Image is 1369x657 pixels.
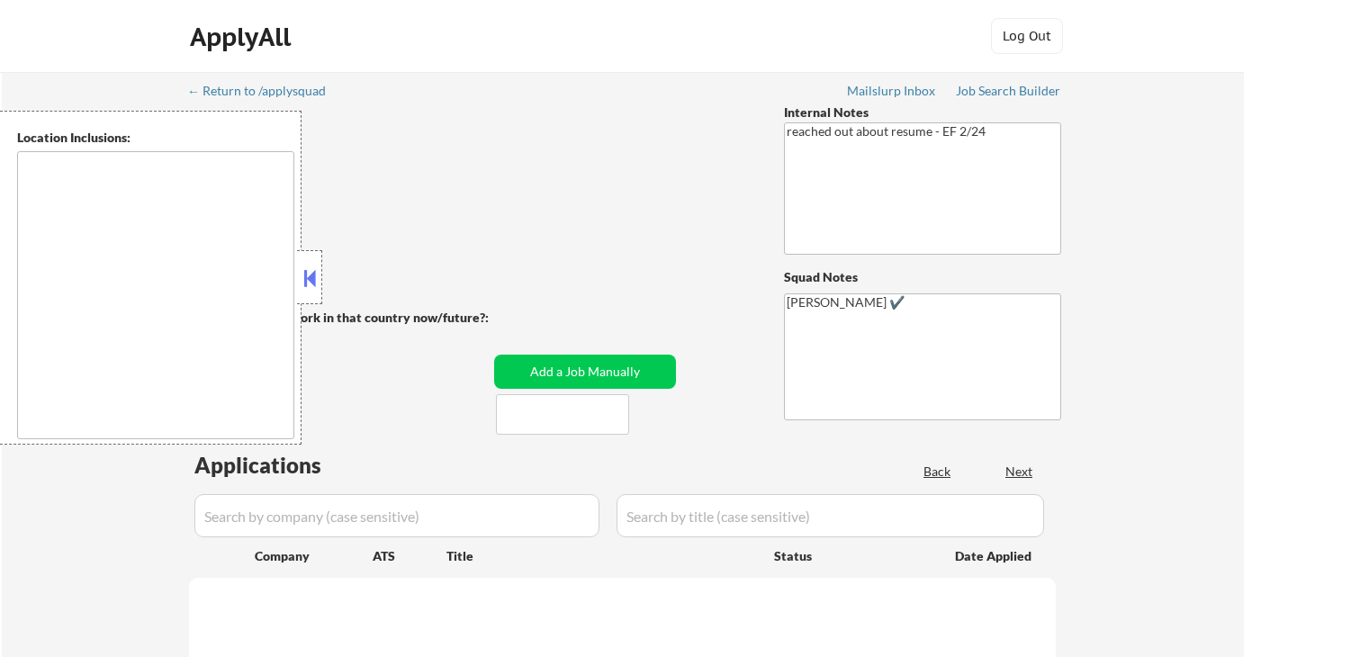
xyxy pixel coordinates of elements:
div: Company [255,547,373,565]
input: Search by title (case sensitive) [617,494,1044,537]
div: Title [446,547,757,565]
div: Applications [194,454,373,476]
button: Log Out [991,18,1063,54]
div: Next [1005,463,1034,481]
div: Squad Notes [784,268,1061,286]
a: Mailslurp Inbox [847,84,937,102]
div: Internal Notes [784,103,1061,121]
div: Status [774,539,929,571]
div: Mailslurp Inbox [847,85,937,97]
input: Search by company (case sensitive) [194,494,599,537]
div: Date Applied [955,547,1034,565]
div: Location Inclusions: [17,129,294,147]
div: ATS [373,547,446,565]
button: Add a Job Manually [494,355,676,389]
strong: Will need Visa to work in that country now/future?: [189,310,489,325]
div: Back [923,463,952,481]
a: ← Return to /applysquad [187,84,343,102]
div: ApplyAll [190,22,296,52]
div: Job Search Builder [956,85,1061,97]
div: ← Return to /applysquad [187,85,343,97]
